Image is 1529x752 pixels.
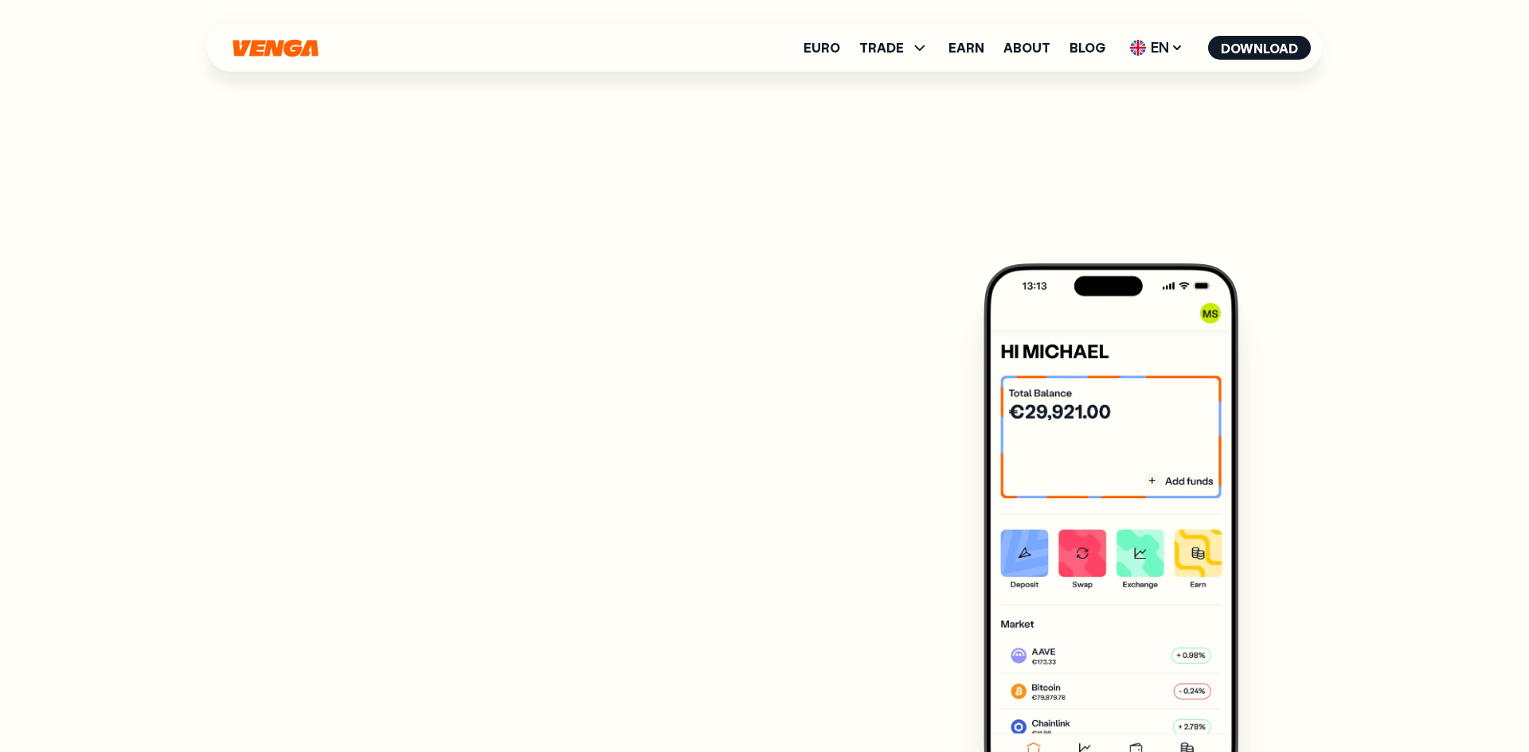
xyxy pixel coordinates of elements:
svg: Home [231,39,320,57]
img: flag-uk [1130,40,1146,56]
a: Blog [1070,41,1105,54]
a: Euro [804,41,840,54]
span: EN [1124,35,1189,60]
span: TRADE [859,38,929,57]
span: TRADE [859,41,904,54]
a: Earn [948,41,984,54]
button: Download [1208,36,1311,60]
a: About [1003,41,1050,54]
